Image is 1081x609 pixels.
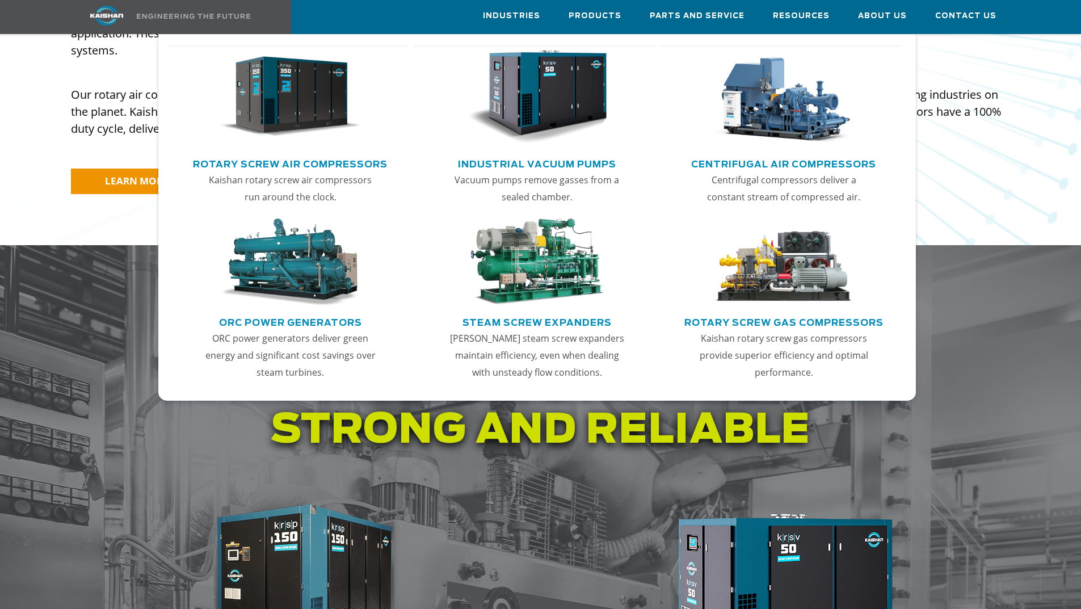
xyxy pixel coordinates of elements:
[220,50,360,144] img: thumb-Rotary-Screw-Air-Compressors
[935,10,996,23] span: Contact Us
[105,174,169,187] span: LEARN MORE
[448,330,625,381] p: [PERSON_NAME] steam screw expanders maintain efficiency, even when dealing with unsteady flow con...
[773,10,830,23] span: Resources
[71,359,1011,455] h1: Kaishan systems
[691,154,876,171] a: Centrifugal Air Compressors
[219,313,362,330] a: ORC Power Generators
[202,330,379,381] p: ORC power generators deliver green energy and significant cost savings over steam turbines.
[569,10,621,23] span: Products
[271,410,810,451] span: Strong and reliable
[448,171,625,205] p: Vacuum pumps remove gasses from a sealed chamber.
[858,10,907,23] span: About Us
[773,1,830,31] a: Resources
[483,1,540,31] a: Industries
[650,1,744,31] a: Parts and Service
[71,86,1011,137] p: Our rotary air compressors are delivered to thousands of customers each year. These companies tru...
[202,171,379,205] p: Kaishan rotary screw air compressors run around the clock.
[483,10,540,23] span: Industries
[467,50,607,144] img: thumb-Industrial-Vacuum-Pumps
[193,154,388,171] a: Rotary Screw Air Compressors
[569,1,621,31] a: Products
[858,1,907,31] a: About Us
[220,219,360,306] img: thumb-ORC-Power-Generators
[71,169,212,194] a: LEARN MORE
[714,219,853,306] img: thumb-Rotary-Screw-Gas-Compressors
[467,219,607,306] img: thumb-Steam-Screw-Expanders
[695,330,872,381] p: Kaishan rotary screw gas compressors provide superior efficiency and optimal performance.
[458,154,616,171] a: Industrial Vacuum Pumps
[462,313,612,330] a: Steam Screw Expanders
[714,50,853,144] img: thumb-Centrifugal-Air-Compressors
[64,6,149,26] img: kaishan logo
[684,313,884,330] a: Rotary Screw Gas Compressors
[695,171,872,205] p: Centrifugal compressors deliver a constant stream of compressed air.
[137,14,250,19] img: Engineering the future
[650,10,744,23] span: Parts and Service
[935,1,996,31] a: Contact Us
